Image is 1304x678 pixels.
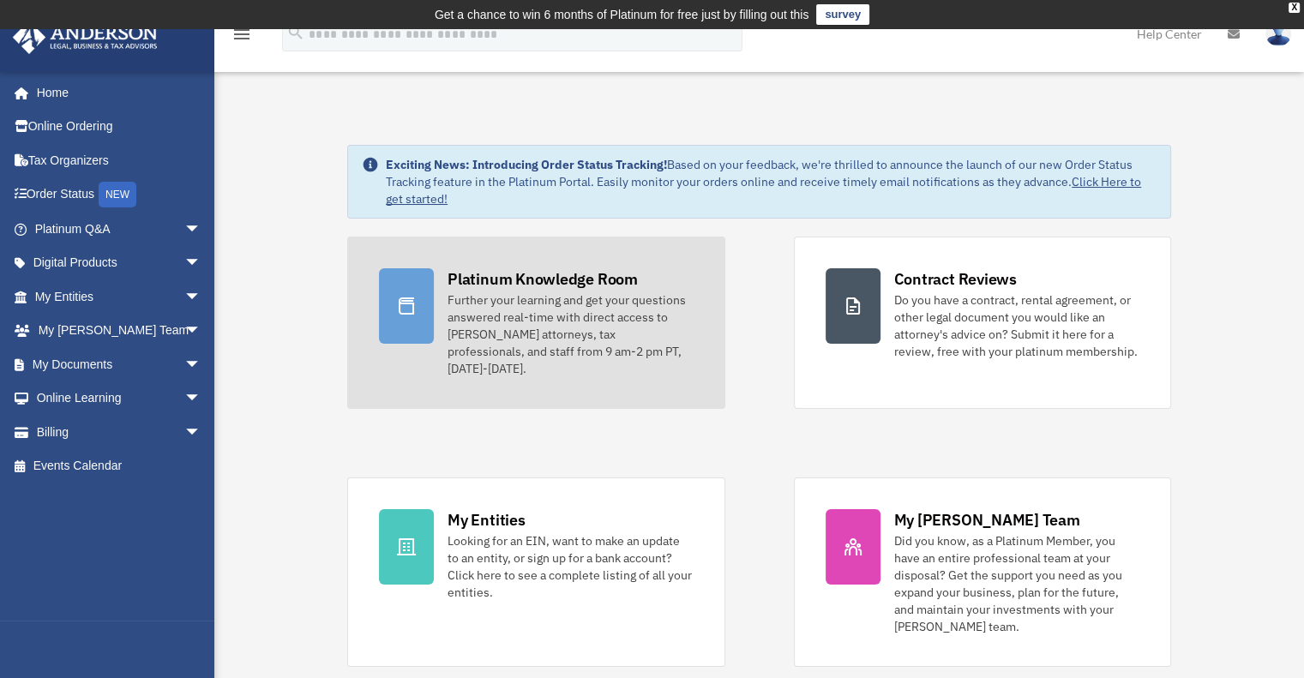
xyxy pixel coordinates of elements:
div: Further your learning and get your questions answered real-time with direct access to [PERSON_NAM... [448,291,693,377]
a: Order StatusNEW [12,177,227,213]
div: Get a chance to win 6 months of Platinum for free just by filling out this [435,4,809,25]
a: Digital Productsarrow_drop_down [12,246,227,280]
span: arrow_drop_down [184,246,219,281]
span: arrow_drop_down [184,279,219,315]
a: My Entitiesarrow_drop_down [12,279,227,314]
a: Platinum Q&Aarrow_drop_down [12,212,227,246]
span: arrow_drop_down [184,381,219,417]
span: arrow_drop_down [184,415,219,450]
div: Do you have a contract, rental agreement, or other legal document you would like an attorney's ad... [894,291,1139,360]
div: NEW [99,182,136,207]
a: Billingarrow_drop_down [12,415,227,449]
div: Based on your feedback, we're thrilled to announce the launch of our new Order Status Tracking fe... [386,156,1157,207]
a: My Entities Looking for an EIN, want to make an update to an entity, or sign up for a bank accoun... [347,477,724,667]
a: Online Learningarrow_drop_down [12,381,227,416]
div: Did you know, as a Platinum Member, you have an entire professional team at your disposal? Get th... [894,532,1139,635]
a: Contract Reviews Do you have a contract, rental agreement, or other legal document you would like... [794,237,1171,409]
i: menu [231,24,252,45]
a: My [PERSON_NAME] Team Did you know, as a Platinum Member, you have an entire professional team at... [794,477,1171,667]
span: arrow_drop_down [184,347,219,382]
img: User Pic [1265,21,1291,46]
a: Online Ordering [12,110,227,144]
strong: Exciting News: Introducing Order Status Tracking! [386,157,667,172]
a: My [PERSON_NAME] Teamarrow_drop_down [12,314,227,348]
a: survey [816,4,869,25]
a: Click Here to get started! [386,174,1141,207]
div: Contract Reviews [894,268,1017,290]
a: My Documentsarrow_drop_down [12,347,227,381]
div: My Entities [448,509,525,531]
a: Events Calendar [12,449,227,483]
span: arrow_drop_down [184,212,219,247]
a: Platinum Knowledge Room Further your learning and get your questions answered real-time with dire... [347,237,724,409]
img: Anderson Advisors Platinum Portal [8,21,163,54]
a: Tax Organizers [12,143,227,177]
div: Looking for an EIN, want to make an update to an entity, or sign up for a bank account? Click her... [448,532,693,601]
i: search [286,23,305,42]
span: arrow_drop_down [184,314,219,349]
div: My [PERSON_NAME] Team [894,509,1080,531]
a: menu [231,30,252,45]
div: Platinum Knowledge Room [448,268,638,290]
div: close [1289,3,1300,13]
a: Home [12,75,219,110]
